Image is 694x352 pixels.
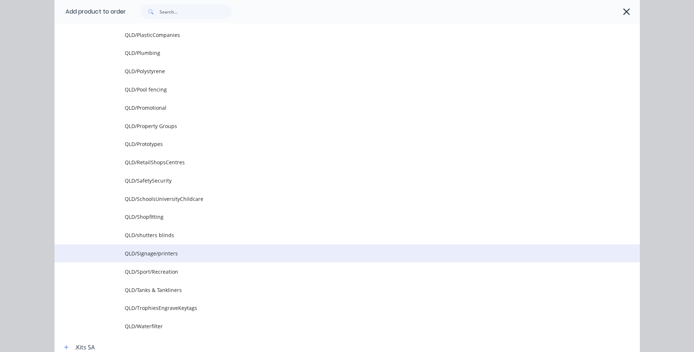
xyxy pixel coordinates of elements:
[125,231,537,239] span: QLD/shutters blinds
[125,250,537,257] span: QLD/Signage/printers
[125,177,537,184] span: QLD/SafetySecurity
[125,67,537,75] span: QLD/Polystyrene
[125,322,537,330] span: QLD/Waterfilter
[125,213,537,221] span: QLD/Shopfitting
[125,158,537,166] span: QLD/RetailShopsCentres
[125,286,537,294] span: QLD/Tanks & Tankliners
[125,140,537,148] span: QLD/Prototypes
[125,31,537,39] span: QLD/PlasticCompanies
[125,49,537,57] span: QLD/Plumbing
[75,343,95,352] div: .Kits SA
[125,304,537,312] span: QLD/TrophiesEngraveKeytags
[125,122,537,130] span: QLD/Property Groups
[125,195,537,203] span: QLD/SchoolsUniversityChildcare
[125,104,537,112] span: QLD/Promotional
[160,4,232,19] input: Search...
[125,268,537,276] span: QLD/Sport/Recreation
[125,86,537,93] span: QLD/Pool fencing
